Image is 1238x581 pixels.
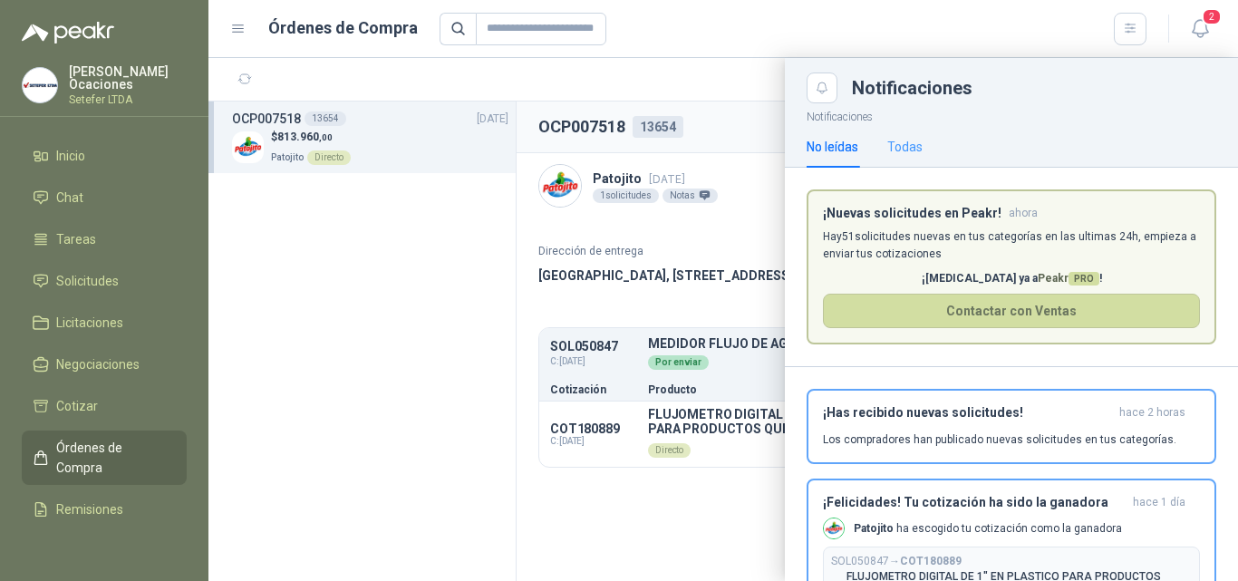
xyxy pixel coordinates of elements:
span: PRO [1069,272,1099,286]
div: No leídas [807,137,858,157]
a: Remisiones [22,492,187,527]
p: Los compradores han publicado nuevas solicitudes en tus categorías. [823,431,1176,448]
span: Remisiones [56,499,123,519]
span: Licitaciones [56,313,123,333]
a: Licitaciones [22,305,187,340]
h3: ¡Has recibido nuevas solicitudes! [823,405,1112,421]
a: Chat [22,180,187,215]
div: Notificaciones [852,79,1216,97]
p: [PERSON_NAME] Ocaciones [69,65,187,91]
span: hace 2 horas [1119,405,1185,421]
a: Negociaciones [22,347,187,382]
span: Solicitudes [56,271,119,291]
h1: Órdenes de Compra [268,15,418,41]
b: COT180889 [900,555,962,567]
img: Company Logo [824,518,844,538]
span: 2 [1202,8,1222,25]
b: Patojito [854,522,894,535]
span: Chat [56,188,83,208]
button: 2 [1184,13,1216,45]
div: Todas [887,137,923,157]
p: ha escogido tu cotización como la ganadora [854,521,1122,537]
p: Hay 51 solicitudes nuevas en tus categorías en las ultimas 24h, empieza a enviar tus cotizaciones [823,228,1200,263]
span: Negociaciones [56,354,140,374]
h3: ¡Nuevas solicitudes en Peakr! [823,206,1001,221]
p: ¡[MEDICAL_DATA] ya a ! [823,270,1200,287]
a: Configuración [22,534,187,568]
button: Close [807,73,837,103]
button: Contactar con Ventas [823,294,1200,328]
span: Cotizar [56,396,98,416]
span: hace 1 día [1133,495,1185,510]
span: Tareas [56,229,96,249]
p: Notificaciones [785,103,1238,126]
span: Peakr [1038,272,1099,285]
a: Inicio [22,139,187,173]
a: Cotizar [22,389,187,423]
p: Setefer LTDA [69,94,187,105]
a: Tareas [22,222,187,257]
a: Solicitudes [22,264,187,298]
span: Inicio [56,146,85,166]
img: Logo peakr [22,22,114,44]
img: Company Logo [23,68,57,102]
p: SOL050847 → [831,555,962,568]
a: Órdenes de Compra [22,431,187,485]
span: Órdenes de Compra [56,438,169,478]
span: ahora [1009,206,1038,221]
h3: ¡Felicidades! Tu cotización ha sido la ganadora [823,495,1126,510]
button: ¡Has recibido nuevas solicitudes!hace 2 horas Los compradores han publicado nuevas solicitudes en... [807,389,1216,464]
